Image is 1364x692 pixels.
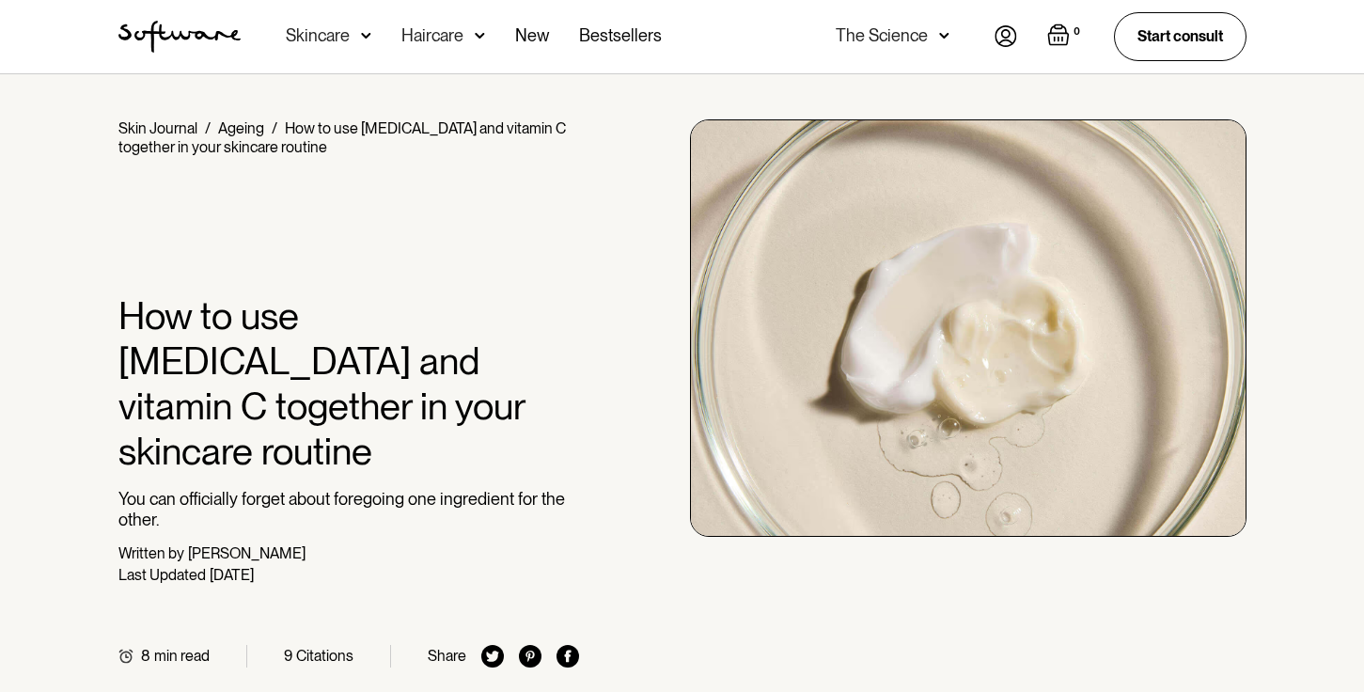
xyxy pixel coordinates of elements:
[205,119,211,137] div: /
[118,566,206,584] div: Last Updated
[939,26,949,45] img: arrow down
[118,544,184,562] div: Written by
[428,647,466,665] div: Share
[557,645,579,668] img: facebook icon
[401,26,463,45] div: Haircare
[118,21,241,53] img: Software Logo
[1070,24,1084,40] div: 0
[836,26,928,45] div: The Science
[141,647,150,665] div: 8
[118,489,580,529] p: You can officially forget about foregoing one ingredient for the other.
[154,647,210,665] div: min read
[481,645,504,668] img: twitter icon
[475,26,485,45] img: arrow down
[286,26,350,45] div: Skincare
[361,26,371,45] img: arrow down
[1114,12,1246,60] a: Start consult
[519,645,541,668] img: pinterest icon
[118,119,566,156] div: How to use [MEDICAL_DATA] and vitamin C together in your skincare routine
[284,647,292,665] div: 9
[272,119,277,137] div: /
[188,544,306,562] div: [PERSON_NAME]
[118,119,197,137] a: Skin Journal
[118,293,580,474] h1: How to use [MEDICAL_DATA] and vitamin C together in your skincare routine
[118,21,241,53] a: home
[296,647,353,665] div: Citations
[210,566,254,584] div: [DATE]
[1047,24,1084,50] a: Open empty cart
[218,119,264,137] a: Ageing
